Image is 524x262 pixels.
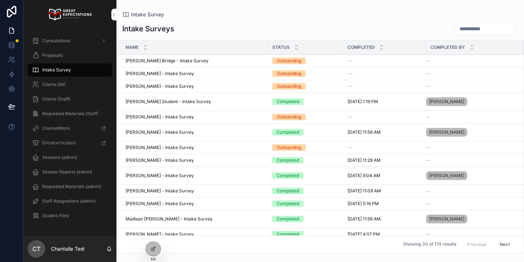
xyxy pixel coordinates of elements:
[426,201,430,207] span: --
[426,58,515,64] a: --
[272,114,339,120] a: Outstanding
[348,71,422,77] a: --
[42,213,69,219] span: Student Files
[131,11,164,18] span: Intake Survey
[28,151,112,164] a: Sessions (admin)
[42,169,92,175] span: Session Reports (admin)
[348,114,422,120] a: --
[126,58,209,64] span: [PERSON_NAME] Bridge - Intake Survey
[42,198,96,204] span: Staff Assignations (admin)
[32,245,40,253] span: CT
[348,58,422,64] a: --
[348,157,422,163] a: [DATE] 11:29 AM
[426,126,515,138] a: [PERSON_NAME]
[126,114,263,120] a: [PERSON_NAME] - Intake Survey
[348,83,352,89] span: --
[28,63,112,77] a: Intake Survey
[426,58,430,64] span: --
[348,83,422,89] a: --
[426,157,515,163] a: --
[126,44,139,50] span: Name
[126,231,194,237] span: [PERSON_NAME] - Intake Survey
[277,70,301,77] div: Outstanding
[426,157,430,163] span: --
[277,144,301,151] div: Outstanding
[272,58,339,64] a: Outstanding
[348,44,375,50] span: Completed
[426,171,467,180] a: [PERSON_NAME]
[126,201,263,207] a: [PERSON_NAME] - Intake Survey
[348,188,381,194] span: [DATE] 11:09 AM
[28,195,112,208] a: Staff Assignations (admin)
[277,114,301,120] div: Outstanding
[28,34,112,47] a: Consultations
[348,71,352,77] span: --
[348,188,422,194] a: [DATE] 11:09 AM
[426,128,467,137] a: [PERSON_NAME]
[348,173,422,179] a: [DATE] 9:04 AM
[426,188,515,194] a: --
[28,209,112,222] a: Student Files
[126,188,263,194] a: [PERSON_NAME] - Intake Survey
[42,96,70,102] span: Clients (Staff)
[126,145,263,150] a: [PERSON_NAME] - Intake Survey
[126,157,194,163] span: [PERSON_NAME] - Intake Survey
[126,99,263,105] a: [PERSON_NAME] Student - Intake Survey
[429,99,464,105] span: [PERSON_NAME]
[429,216,464,222] span: [PERSON_NAME]
[272,98,339,105] a: Completed
[348,145,422,150] a: --
[42,184,101,189] span: Requested Materials (admin)
[42,67,71,73] span: Intake Survey
[48,9,91,20] img: App logo
[429,129,464,135] span: [PERSON_NAME]
[426,231,430,237] span: --
[126,231,263,237] a: [PERSON_NAME] - Intake Survey
[126,83,263,89] a: [PERSON_NAME] - Intake Survey
[426,83,515,89] a: --
[426,96,515,107] a: [PERSON_NAME]
[272,70,339,77] a: Outstanding
[126,129,263,135] a: [PERSON_NAME] - Intake Survey
[426,114,515,120] a: --
[426,71,515,77] a: --
[28,107,112,120] a: Requested Materials (Staff)
[277,129,299,136] div: Completed
[28,165,112,179] a: Session Reports (admin)
[126,99,211,105] span: [PERSON_NAME] Student - Intake Survey
[126,71,194,77] span: [PERSON_NAME] - Intake Survey
[272,188,339,194] a: Completed
[272,200,339,207] a: Completed
[42,140,76,146] span: Extracurriculars
[28,122,112,135] a: CounselMore
[122,11,164,18] a: Intake Survey
[28,93,112,106] a: Clients (Staff)
[122,24,174,34] h1: Intake Surveys
[126,83,194,89] span: [PERSON_NAME] - Intake Survey
[348,99,422,105] a: [DATE] 1:19 PM
[277,98,299,105] div: Completed
[426,83,430,89] span: --
[28,78,112,91] a: Clients (All)
[277,172,299,179] div: Completed
[277,83,301,90] div: Outstanding
[429,173,464,179] span: [PERSON_NAME]
[426,170,515,181] a: [PERSON_NAME]
[126,216,213,222] span: Madison [PERSON_NAME] - Intake Survey
[277,216,299,222] div: Completed
[348,129,381,135] span: [DATE] 11:56 AM
[277,200,299,207] div: Completed
[495,239,515,250] button: Next
[272,216,339,222] a: Completed
[426,97,467,106] a: [PERSON_NAME]
[348,114,352,120] span: --
[348,157,381,163] span: [DATE] 11:29 AM
[348,58,352,64] span: --
[426,145,430,150] span: --
[126,129,194,135] span: [PERSON_NAME] - Intake Survey
[348,129,422,135] a: [DATE] 11:56 AM
[426,71,430,77] span: --
[42,38,70,44] span: Consultations
[348,216,422,222] a: [DATE] 11:56 AM
[426,215,467,223] a: [PERSON_NAME]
